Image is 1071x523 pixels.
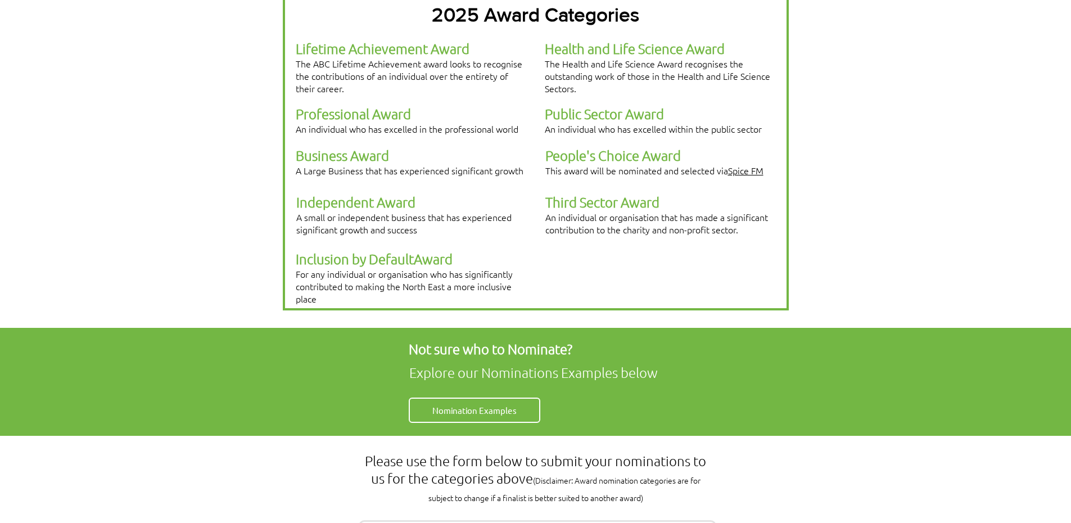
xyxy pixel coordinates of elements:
[545,211,768,236] span: An individual or organisation that has made a significant contribution to the charity and non-pro...
[409,340,572,357] span: Not sure who to Nominate?
[545,40,725,57] span: Health and Life Science Award
[296,268,513,305] span: For any individual or organisation who has significantly contributed to making the North East a m...
[545,147,681,164] span: People's Choice Award
[428,475,701,503] span: (Disclaimer: Award nomination categories are for subject to change if a finalist is better suited...
[296,123,518,135] span: An individual who has excelled in the professional world
[296,57,522,94] span: The ABC Lifetime Achievement award looks to recognise the contributions of an individual over the...
[296,40,469,57] span: Lifetime Achievement Award
[296,211,512,236] span: A small or independent business that has experienced significant growth and success
[296,250,378,267] span: Inclusion by D
[296,164,523,177] span: A Large Business that has experienced significant growth
[728,164,763,177] a: Spice FM
[296,105,411,122] span: Professional Award
[432,4,639,25] span: 2025 Award Categories
[414,250,453,267] span: Award
[432,404,517,416] span: Nomination Examples
[296,147,389,164] span: Business Award
[545,164,763,177] span: This award will be nominated and selected via
[378,250,414,267] span: efault
[296,193,415,210] span: Independent Award
[545,123,762,135] span: An individual who has excelled within the public sector
[365,452,706,504] span: Please use the form below to submit your nominations to us for the categories above
[409,398,540,423] a: Nomination Examples
[545,105,664,122] span: Public Sector Award
[409,364,658,381] span: Explore our Nominations Examples below
[545,57,770,94] span: The Health and Life Science Award recognises the outstanding work of those in the Health and Life...
[545,193,659,210] span: Third Sector Award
